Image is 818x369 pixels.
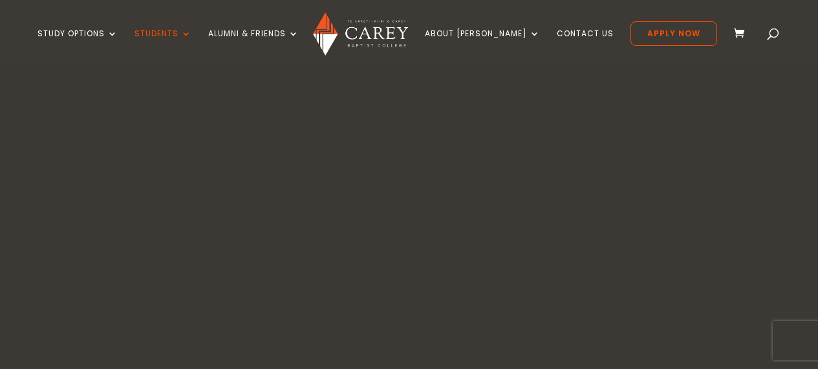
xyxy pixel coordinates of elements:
a: Students [135,29,191,60]
a: Alumni & Friends [208,29,299,60]
a: Contact Us [557,29,614,60]
img: Carey Baptist College [313,12,408,56]
a: About [PERSON_NAME] [425,29,540,60]
a: Study Options [38,29,118,60]
a: Apply Now [630,21,717,46]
